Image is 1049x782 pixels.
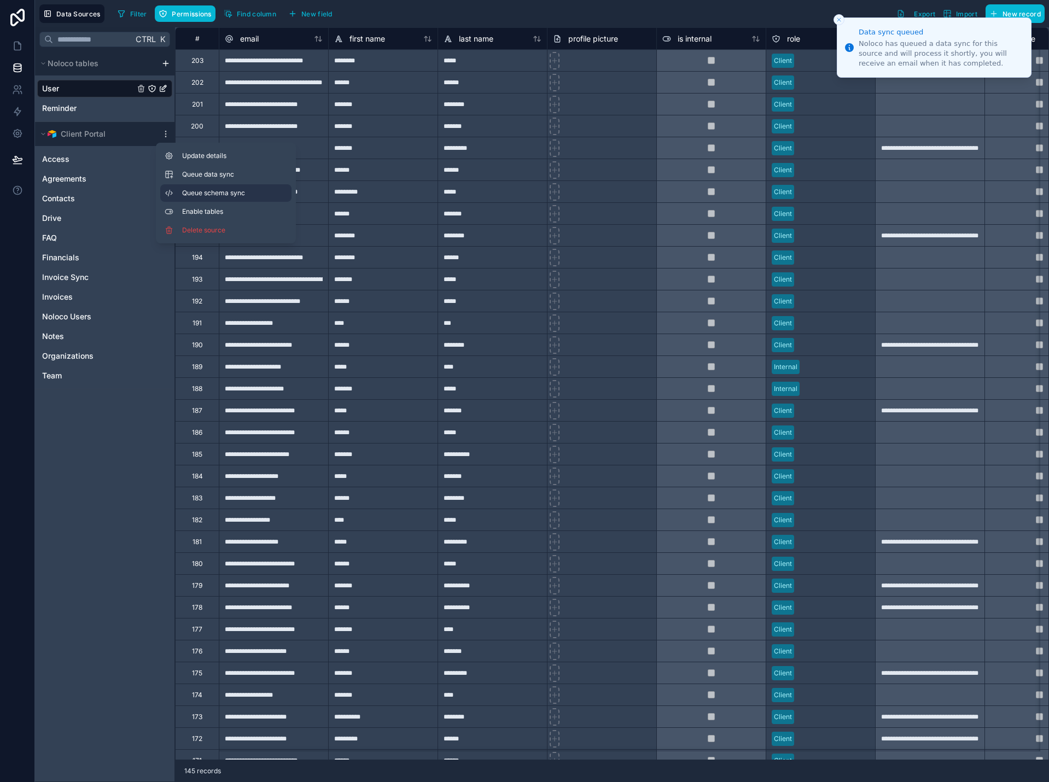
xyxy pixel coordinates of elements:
div: Client [774,165,792,175]
span: Queue data sync [182,170,261,179]
span: Find column [237,10,276,18]
button: Data Sources [39,4,104,23]
div: Client [774,253,792,262]
span: Ctrl [135,32,157,46]
div: Client [774,143,792,153]
span: email [240,33,259,44]
div: 203 [191,56,203,65]
div: 184 [192,472,203,481]
div: Client [774,406,792,416]
div: Client [774,646,792,656]
a: Permissions [155,5,219,22]
div: Client [774,121,792,131]
button: Enable tables [160,203,292,220]
button: New field [284,5,336,22]
div: Internal [774,362,797,372]
div: Client [774,756,792,766]
div: Client [774,603,792,612]
div: Client [774,493,792,503]
div: 180 [192,559,203,568]
div: Client [774,712,792,722]
div: 187 [192,406,202,415]
span: last name [459,33,493,44]
div: Client [774,100,792,109]
div: 183 [192,494,202,503]
button: Delete source [160,221,292,239]
button: Filter [113,5,151,22]
div: Client [774,537,792,547]
button: Export [893,4,939,23]
button: Queue data sync [160,166,292,183]
div: Client [774,209,792,219]
div: Client [774,625,792,634]
div: 181 [193,538,202,546]
button: Close toast [834,14,844,25]
span: K [159,36,166,43]
div: 193 [192,275,202,284]
button: Find column [220,5,280,22]
button: New record [986,4,1045,23]
div: Client [774,428,792,437]
div: 173 [192,713,202,721]
div: Data sync queued [859,27,1022,38]
div: Client [774,559,792,569]
div: 202 [191,78,203,87]
div: 178 [192,603,202,612]
span: Enable tables [182,207,287,216]
div: Client [774,450,792,459]
div: Noloco has queued a data sync for this source and will process it shortly, you will receive an em... [859,39,1022,69]
div: Client [774,231,792,241]
span: New field [301,10,333,18]
span: Queue schema sync [182,189,261,197]
div: Client [774,296,792,306]
div: 200 [191,122,203,131]
div: 177 [192,625,202,634]
div: 172 [192,734,202,743]
div: 176 [192,647,202,656]
div: Client [774,581,792,591]
span: profile picture [568,33,618,44]
div: 189 [192,363,202,371]
span: Delete source [182,226,261,235]
div: 186 [192,428,202,437]
div: 190 [192,341,203,349]
div: Client [774,471,792,481]
div: 194 [192,253,203,262]
div: 188 [192,384,202,393]
div: 201 [192,100,203,109]
div: 174 [192,691,202,699]
span: Permissions [172,10,211,18]
span: Update details [182,151,287,160]
button: Queue schema sync [160,184,292,202]
span: first name [349,33,385,44]
div: 171 [193,756,202,765]
div: Client [774,515,792,525]
div: Client [774,318,792,328]
div: 192 [192,297,202,306]
span: is internal [678,33,712,44]
span: role [787,33,800,44]
a: New record [981,4,1045,23]
div: 191 [193,319,202,328]
div: 175 [192,669,202,678]
div: Client [774,734,792,744]
span: 145 records [184,767,221,775]
div: Client [774,668,792,678]
div: Internal [774,384,797,394]
div: 185 [192,450,202,459]
div: # [184,34,211,43]
div: Client [774,340,792,350]
div: Client [774,690,792,700]
button: Import [939,4,981,23]
div: 182 [192,516,202,524]
div: Client [774,56,792,66]
button: Permissions [155,5,215,22]
span: Data Sources [56,10,101,18]
div: Client [774,275,792,284]
div: 179 [192,581,202,590]
div: Client [774,187,792,197]
button: Update details [160,147,292,165]
span: Filter [130,10,147,18]
div: Client [774,78,792,87]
